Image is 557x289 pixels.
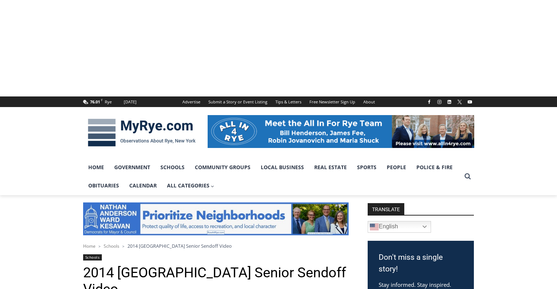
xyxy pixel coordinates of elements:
a: About [359,96,379,107]
a: X [455,98,464,106]
a: Tips & Letters [271,96,305,107]
span: > [99,244,101,249]
a: YouTube [465,98,474,106]
span: All Categories [167,182,215,190]
a: English [368,221,431,233]
a: People [382,158,411,176]
a: Submit a Story or Event Listing [204,96,271,107]
a: Real Estate [309,158,352,176]
a: Community Groups [190,158,256,176]
a: Police & Fire [411,158,458,176]
button: View Search Form [461,170,474,183]
a: Local Business [256,158,309,176]
a: Linkedin [445,98,454,106]
span: F [101,98,103,102]
nav: Breadcrumbs [83,242,349,250]
a: Schools [104,243,119,249]
a: Schools [155,158,190,176]
span: 76.01 [90,99,100,104]
a: Government [109,158,155,176]
span: 2014 [GEOGRAPHIC_DATA] Senior Sendoff Video [127,243,232,249]
img: All in for Rye [208,115,474,148]
span: > [122,244,125,249]
a: Sports [352,158,382,176]
nav: Primary Navigation [83,158,461,195]
a: Home [83,158,109,176]
a: All Categories [162,176,220,195]
a: Calendar [124,176,162,195]
a: Schools [83,254,102,261]
a: Instagram [435,98,444,106]
img: MyRye.com [83,114,200,152]
h3: Don't miss a single story! [379,252,463,275]
div: [DATE] [124,99,137,105]
a: Free Newsletter Sign Up [305,96,359,107]
nav: Secondary Navigation [178,96,379,107]
a: Home [83,243,96,249]
div: Rye [105,99,112,105]
strong: TRANSLATE [368,203,404,215]
a: Facebook [425,98,434,106]
a: Obituaries [83,176,124,195]
a: Advertise [178,96,204,107]
img: en [370,223,379,231]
